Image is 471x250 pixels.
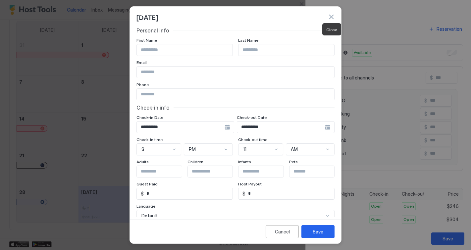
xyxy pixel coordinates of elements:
[136,137,163,142] span: Check-in time
[137,89,334,100] input: Input Field
[301,225,335,238] button: Save
[137,166,191,177] input: Input Field
[242,191,245,197] span: $
[238,44,334,56] input: Input Field
[141,213,158,219] span: Default
[136,104,170,111] span: Check-in info
[187,159,203,164] span: Children
[238,159,251,164] span: Infants
[144,188,233,199] input: Input Field
[137,67,334,78] input: Input Field
[291,146,298,152] span: AM
[189,146,196,152] span: PM
[137,44,233,56] input: Input Field
[313,228,323,235] div: Save
[137,122,225,133] input: Input Field
[188,166,242,177] input: Input Field
[237,115,267,120] span: Check-out Date
[141,191,144,197] span: $
[136,115,163,120] span: Check-in Date
[136,204,155,209] span: Language
[245,188,334,199] input: Input Field
[275,228,290,235] div: Cancel
[136,82,149,87] span: Phone
[266,225,299,238] button: Cancel
[243,146,246,152] span: 11
[136,159,149,164] span: Adults
[238,181,262,186] span: Host Payout
[238,137,267,142] span: Check-out time
[238,166,293,177] input: Input Field
[136,181,158,186] span: Guest Paid
[289,159,298,164] span: Pets
[136,38,157,43] span: First Name
[326,27,337,32] span: Close
[237,122,325,133] input: Input Field
[136,12,158,22] span: [DATE]
[136,27,169,34] span: Personal info
[141,146,144,152] span: 3
[136,60,147,65] span: Email
[238,38,258,43] span: Last Name
[289,166,344,177] input: Input Field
